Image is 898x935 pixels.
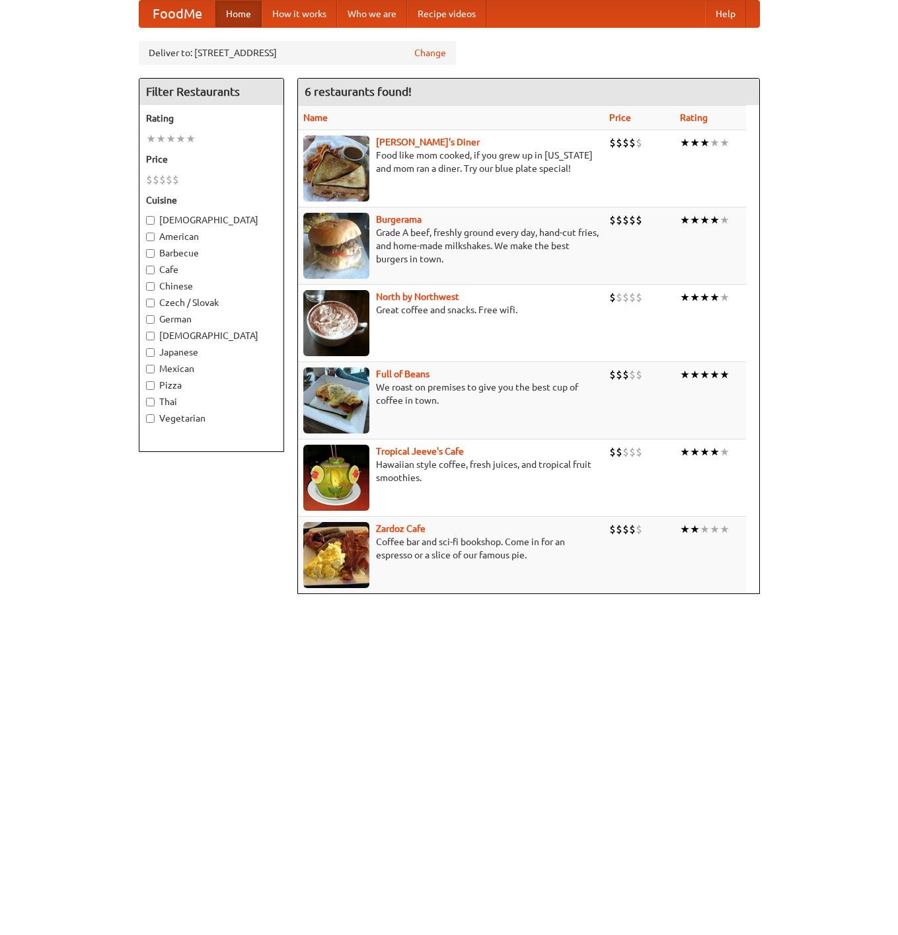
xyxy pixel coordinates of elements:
[146,412,277,425] label: Vegetarian
[636,135,642,150] li: $
[636,445,642,459] li: $
[710,290,720,305] li: ★
[636,522,642,537] li: $
[303,367,369,433] img: beans.jpg
[139,1,215,27] a: FoodMe
[376,369,430,379] a: Full of Beans
[146,112,277,125] h5: Rating
[146,381,155,390] input: Pizza
[146,233,155,241] input: American
[720,445,730,459] li: ★
[616,290,622,305] li: $
[166,131,176,146] li: ★
[636,290,642,305] li: $
[215,1,262,27] a: Home
[700,522,710,537] li: ★
[153,172,159,187] li: $
[710,367,720,382] li: ★
[303,522,369,588] img: zardoz.jpg
[303,445,369,511] img: jeeves.jpg
[146,280,277,293] label: Chinese
[166,172,172,187] li: $
[146,332,155,340] input: [DEMOGRAPHIC_DATA]
[146,395,277,408] label: Thai
[622,522,629,537] li: $
[710,135,720,150] li: ★
[303,112,328,123] a: Name
[305,85,412,98] ng-pluralize: 6 restaurants found!
[303,303,599,317] p: Great coffee and snacks. Free wifi.
[690,213,700,227] li: ★
[720,367,730,382] li: ★
[303,135,369,202] img: sallys.jpg
[146,315,155,324] input: German
[376,446,464,457] b: Tropical Jeeve's Cafe
[139,41,456,65] div: Deliver to: [STREET_ADDRESS]
[146,213,277,227] label: [DEMOGRAPHIC_DATA]
[622,445,629,459] li: $
[376,523,426,534] a: Zardoz Cafe
[376,214,422,225] a: Burgerama
[680,290,690,305] li: ★
[629,213,636,227] li: $
[146,414,155,423] input: Vegetarian
[616,135,622,150] li: $
[700,445,710,459] li: ★
[609,290,616,305] li: $
[622,290,629,305] li: $
[700,135,710,150] li: ★
[146,282,155,291] input: Chinese
[414,46,446,59] a: Change
[622,213,629,227] li: $
[303,381,599,407] p: We roast on premises to give you the best cup of coffee in town.
[680,522,690,537] li: ★
[700,290,710,305] li: ★
[609,213,616,227] li: $
[146,296,277,309] label: Czech / Slovak
[710,213,720,227] li: ★
[303,290,369,356] img: north.jpg
[376,137,480,147] a: [PERSON_NAME]'s Diner
[303,535,599,562] p: Coffee bar and sci-fi bookshop. Come in for an espresso or a slice of our famous pie.
[146,299,155,307] input: Czech / Slovak
[720,522,730,537] li: ★
[680,112,708,123] a: Rating
[146,263,277,276] label: Cafe
[146,194,277,207] h5: Cuisine
[609,445,616,459] li: $
[146,249,155,258] input: Barbecue
[616,213,622,227] li: $
[720,290,730,305] li: ★
[146,365,155,373] input: Mexican
[609,112,631,123] a: Price
[622,367,629,382] li: $
[146,246,277,260] label: Barbecue
[636,213,642,227] li: $
[176,131,186,146] li: ★
[680,213,690,227] li: ★
[262,1,337,27] a: How it works
[629,445,636,459] li: $
[680,135,690,150] li: ★
[139,79,283,105] h4: Filter Restaurants
[680,445,690,459] li: ★
[303,226,599,266] p: Grade A beef, freshly ground every day, hand-cut fries, and home-made milkshakes. We make the bes...
[146,362,277,375] label: Mexican
[629,367,636,382] li: $
[680,367,690,382] li: ★
[146,230,277,243] label: American
[720,213,730,227] li: ★
[609,367,616,382] li: $
[622,135,629,150] li: $
[690,135,700,150] li: ★
[376,291,459,302] a: North by Northwest
[146,379,277,392] label: Pizza
[146,266,155,274] input: Cafe
[186,131,196,146] li: ★
[629,522,636,537] li: $
[303,213,369,279] img: burgerama.jpg
[172,172,179,187] li: $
